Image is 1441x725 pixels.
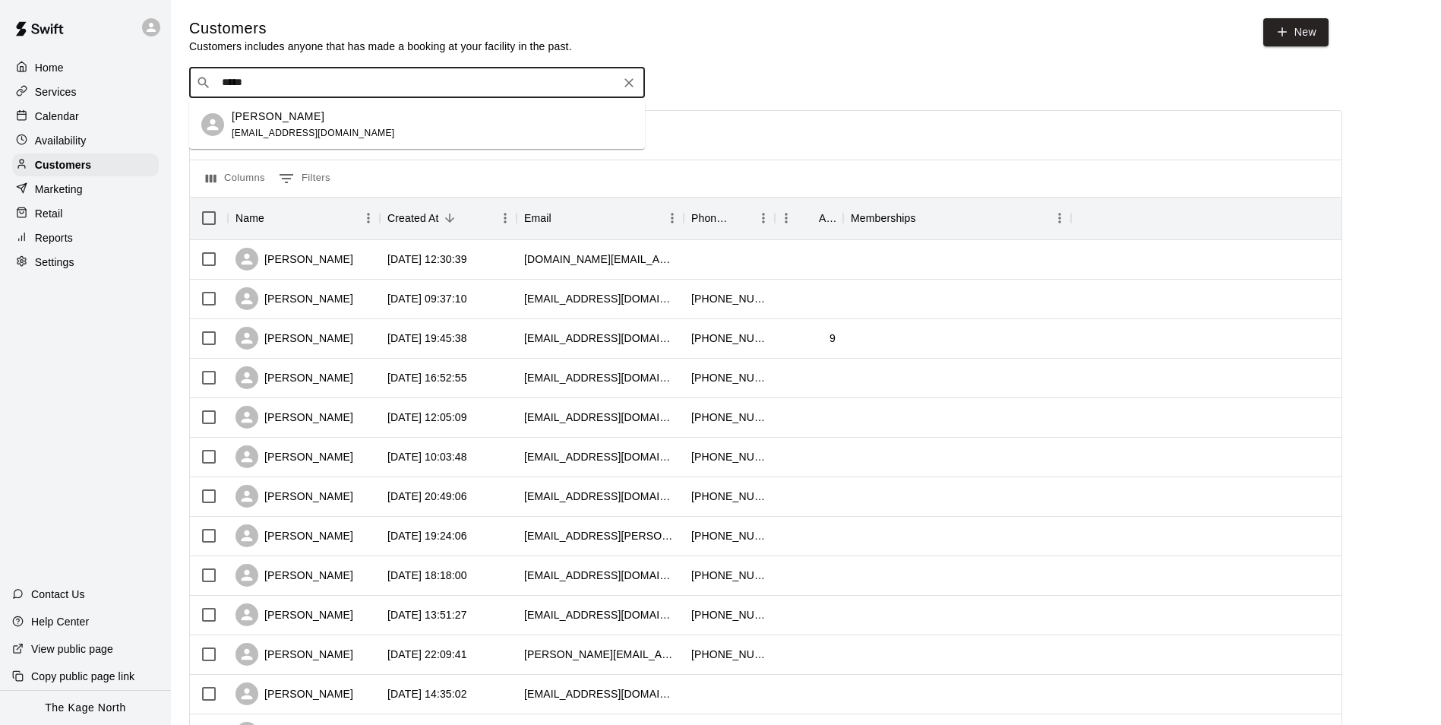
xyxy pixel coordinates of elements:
[775,197,843,239] div: Age
[387,568,467,583] div: 2025-08-17 18:18:00
[387,528,467,543] div: 2025-08-17 19:24:06
[524,370,676,385] div: kjstat@gmail.com
[387,252,467,267] div: 2025-08-19 12:30:39
[35,109,79,124] p: Calendar
[45,700,126,716] p: The Kage North
[380,197,517,239] div: Created At
[775,207,798,230] button: Menu
[235,406,353,429] div: [PERSON_NAME]
[691,647,767,662] div: +17057912734
[494,207,517,230] button: Menu
[1048,207,1071,230] button: Menu
[235,248,353,271] div: [PERSON_NAME]
[551,207,573,229] button: Sort
[12,105,159,128] a: Calendar
[1263,18,1329,46] a: New
[35,255,74,270] p: Settings
[916,207,937,229] button: Sort
[387,197,439,239] div: Created At
[691,410,767,425] div: +16477789078
[232,128,395,138] span: [EMAIL_ADDRESS][DOMAIN_NAME]
[618,72,640,93] button: Clear
[691,449,767,464] div: +17057161500
[12,226,159,249] a: Reports
[691,331,767,346] div: +17057173634
[264,207,286,229] button: Sort
[12,202,159,225] div: Retail
[35,230,73,245] p: Reports
[189,18,572,39] h5: Customers
[12,129,159,152] a: Availability
[524,410,676,425] div: mzsilver@hotmail.com
[235,485,353,508] div: [PERSON_NAME]
[12,154,159,176] a: Customers
[524,331,676,346] div: erinsooley@gmail.com
[691,607,767,622] div: +14168095223
[387,410,467,425] div: 2025-08-18 12:05:09
[189,68,645,98] div: Search customers by name or email
[12,81,159,103] a: Services
[35,60,64,75] p: Home
[387,647,467,662] div: 2025-08-15 22:09:41
[387,331,467,346] div: 2025-08-18 19:45:38
[851,197,916,239] div: Memberships
[235,682,353,705] div: [PERSON_NAME]
[524,489,676,504] div: mjthompson014@gmail.com
[35,206,63,221] p: Retail
[524,291,676,306] div: brockaskin@gmail.com
[275,166,334,191] button: Show filters
[357,207,380,230] button: Menu
[439,207,460,229] button: Sort
[235,643,353,666] div: [PERSON_NAME]
[31,614,89,629] p: Help Center
[387,370,467,385] div: 2025-08-18 16:52:55
[235,197,264,239] div: Name
[524,647,676,662] div: alicia.jm.mcleod@gmail.com
[691,489,767,504] div: +19057176466
[731,207,752,229] button: Sort
[387,449,467,464] div: 2025-08-18 10:03:48
[387,291,467,306] div: 2025-08-19 09:37:10
[524,607,676,622] div: jondd@live.ca
[524,686,676,701] div: sherrijacobs514@gmail.com
[35,182,83,197] p: Marketing
[387,607,467,622] div: 2025-08-17 13:51:27
[201,113,224,136] div: Dheeraj Pahlajani
[12,178,159,201] a: Marketing
[691,197,731,239] div: Phone Number
[235,445,353,468] div: [PERSON_NAME]
[235,327,353,350] div: [PERSON_NAME]
[524,568,676,583] div: jennifersbauman@gmail.com
[691,568,767,583] div: +16478685382
[798,207,819,229] button: Sort
[235,564,353,587] div: [PERSON_NAME]
[691,528,767,543] div: +17056076914
[35,157,91,173] p: Customers
[691,291,767,306] div: +12893385550
[684,197,775,239] div: Phone Number
[524,252,676,267] div: luca.med@gmail.com
[524,528,676,543] div: scottmurphy.letman@gmail.com
[202,166,269,191] button: Select columns
[31,669,134,684] p: Copy public page link
[232,109,324,125] p: [PERSON_NAME]
[235,366,353,389] div: [PERSON_NAME]
[387,686,467,701] div: 2025-08-15 14:35:02
[12,251,159,274] a: Settings
[189,39,572,54] p: Customers includes anyone that has made a booking at your facility in the past.
[691,370,767,385] div: +16472344737
[35,133,87,148] p: Availability
[524,449,676,464] div: stephaniecarlton@gmail.com
[12,56,159,79] a: Home
[235,287,353,310] div: [PERSON_NAME]
[35,84,77,100] p: Services
[31,587,85,602] p: Contact Us
[819,197,836,239] div: Age
[228,197,380,239] div: Name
